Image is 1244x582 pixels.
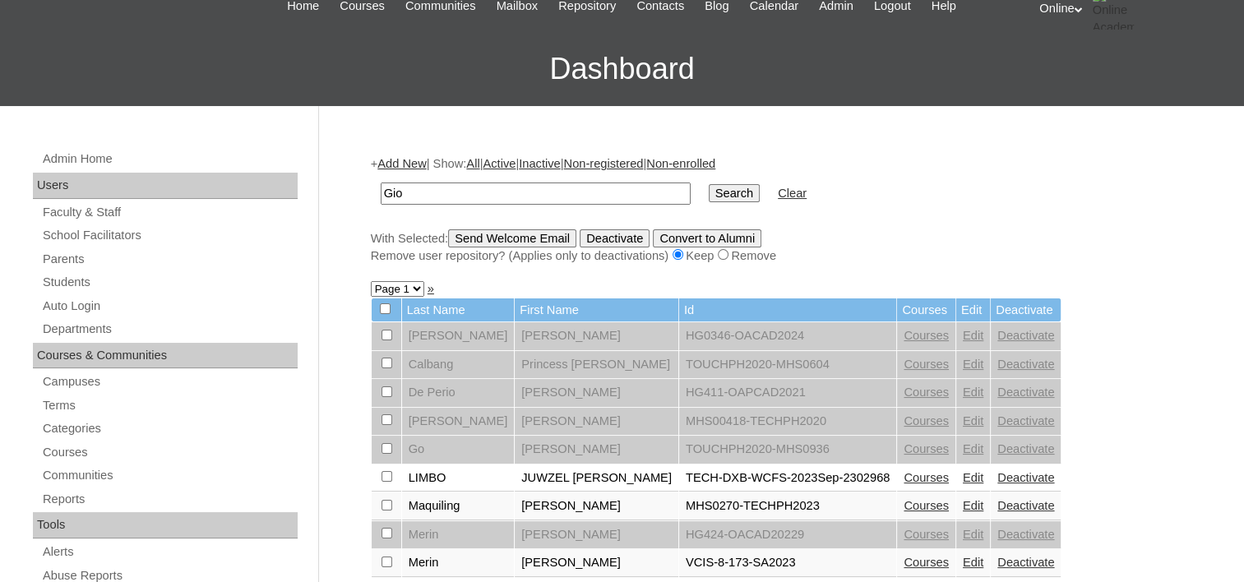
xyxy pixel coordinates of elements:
[963,386,983,399] a: Edit
[371,247,1185,265] div: Remove user repository? (Applies only to deactivations) Keep Remove
[991,298,1061,322] td: Deactivate
[515,322,678,350] td: [PERSON_NAME]
[41,202,298,223] a: Faculty & Staff
[41,249,298,270] a: Parents
[904,528,949,541] a: Courses
[679,436,896,464] td: TOUCHPH2020-MHS0936
[466,157,479,170] a: All
[41,296,298,316] a: Auto Login
[963,358,983,371] a: Edit
[904,471,949,484] a: Courses
[402,379,515,407] td: De Perio
[41,542,298,562] a: Alerts
[381,182,691,205] input: Search
[963,442,983,455] a: Edit
[483,157,516,170] a: Active
[515,521,678,549] td: [PERSON_NAME]
[371,229,1185,265] div: With Selected:
[904,329,949,342] a: Courses
[41,372,298,392] a: Campuses
[997,556,1054,569] a: Deactivate
[997,442,1054,455] a: Deactivate
[371,155,1185,264] div: + | Show: | | | |
[904,386,949,399] a: Courses
[428,282,434,295] a: »
[402,492,515,520] td: Maquiling
[897,298,955,322] td: Courses
[402,322,515,350] td: [PERSON_NAME]
[41,272,298,293] a: Students
[963,528,983,541] a: Edit
[963,414,983,427] a: Edit
[41,395,298,416] a: Terms
[997,358,1054,371] a: Deactivate
[402,549,515,577] td: Merin
[997,414,1054,427] a: Deactivate
[41,442,298,463] a: Courses
[515,408,678,436] td: [PERSON_NAME]
[580,229,650,247] input: Deactivate
[33,343,298,369] div: Courses & Communities
[963,556,983,569] a: Edit
[8,32,1236,106] h3: Dashboard
[377,157,426,170] a: Add New
[679,464,896,492] td: TECH-DXB-WCFS-2023Sep-2302968
[956,298,990,322] td: Edit
[997,471,1054,484] a: Deactivate
[997,528,1054,541] a: Deactivate
[515,492,678,520] td: [PERSON_NAME]
[515,436,678,464] td: [PERSON_NAME]
[33,173,298,199] div: Users
[679,408,896,436] td: MHS00418-TECHPH2020
[448,229,576,247] input: Send Welcome Email
[33,512,298,538] div: Tools
[904,442,949,455] a: Courses
[679,379,896,407] td: HG411-OAPCAD2021
[904,414,949,427] a: Courses
[904,358,949,371] a: Courses
[679,298,896,322] td: Id
[963,329,983,342] a: Edit
[646,157,715,170] a: Non-enrolled
[41,319,298,339] a: Departments
[41,149,298,169] a: Admin Home
[904,556,949,569] a: Courses
[402,464,515,492] td: LIMBO
[515,549,678,577] td: [PERSON_NAME]
[709,184,760,202] input: Search
[997,386,1054,399] a: Deactivate
[515,351,678,379] td: Princess [PERSON_NAME]
[402,521,515,549] td: Merin
[963,471,983,484] a: Edit
[904,499,949,512] a: Courses
[402,408,515,436] td: [PERSON_NAME]
[563,157,643,170] a: Non-registered
[997,499,1054,512] a: Deactivate
[402,351,515,379] td: Calbang
[679,549,896,577] td: VCIS-8-173-SA2023
[515,379,678,407] td: [PERSON_NAME]
[41,489,298,510] a: Reports
[679,521,896,549] td: HG424-OACAD20229
[679,322,896,350] td: HG0346-OACAD2024
[515,464,678,492] td: JUWZEL [PERSON_NAME]
[41,418,298,439] a: Categories
[679,351,896,379] td: TOUCHPH2020-MHS0604
[519,157,561,170] a: Inactive
[653,229,761,247] input: Convert to Alumni
[963,499,983,512] a: Edit
[41,225,298,246] a: School Facilitators
[679,492,896,520] td: MHS0270-TECHPH2023
[778,187,807,200] a: Clear
[515,298,678,322] td: First Name
[402,298,515,322] td: Last Name
[997,329,1054,342] a: Deactivate
[41,465,298,486] a: Communities
[402,436,515,464] td: Go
